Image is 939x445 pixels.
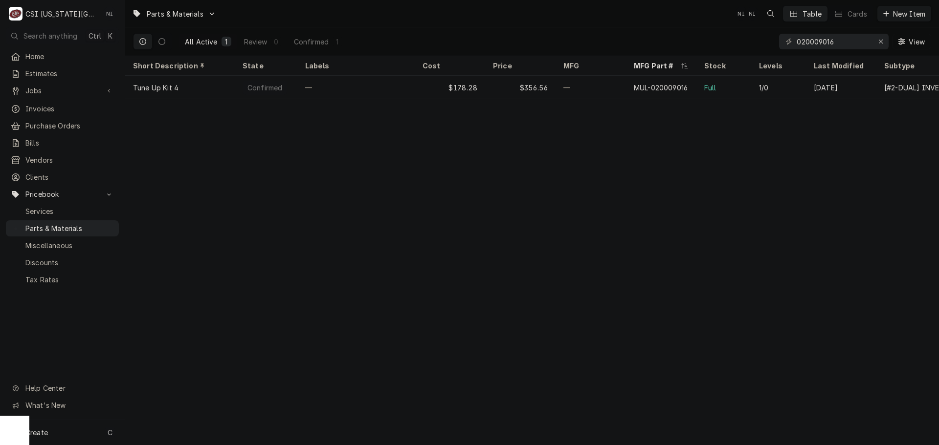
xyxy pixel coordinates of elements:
[634,83,688,93] div: MUL-020009016
[6,118,119,134] a: Purchase Orders
[704,83,716,93] div: Full
[25,68,114,79] span: Estimates
[423,61,475,71] div: Cost
[704,61,741,71] div: Stock
[103,7,116,21] div: NI
[25,223,114,233] span: Parts & Materials
[485,76,556,99] div: $356.56
[25,206,114,216] span: Services
[6,169,119,185] a: Clients
[25,428,48,437] span: Create
[745,7,759,21] div: Nate Ingram's Avatar
[6,135,119,151] a: Bills
[745,7,759,21] div: NI
[493,61,546,71] div: Price
[806,76,876,99] div: [DATE]
[108,427,112,438] span: C
[893,34,931,49] button: View
[848,9,867,19] div: Cards
[735,7,748,21] div: NI
[273,37,279,47] div: 0
[814,61,867,71] div: Last Modified
[25,189,99,199] span: Pricebook
[6,152,119,168] a: Vendors
[415,76,485,99] div: $178.28
[23,31,77,41] span: Search anything
[759,61,796,71] div: Levels
[185,37,218,47] div: All Active
[243,61,288,71] div: State
[224,37,229,47] div: 1
[797,34,870,49] input: Keyword search
[103,7,116,21] div: Nate Ingram's Avatar
[763,6,779,21] button: Open search
[246,83,283,93] div: Confirmed
[735,7,748,21] div: Nate Ingram's Avatar
[877,6,931,21] button: New Item
[25,121,114,131] span: Purchase Orders
[25,104,114,114] span: Invoices
[133,61,225,71] div: Short Description
[6,272,119,288] a: Tax Rates
[108,31,112,41] span: K
[25,172,114,182] span: Clients
[25,138,114,148] span: Bills
[6,254,119,271] a: Discounts
[556,76,626,99] div: —
[6,101,119,117] a: Invoices
[907,37,927,47] span: View
[89,31,101,41] span: Ctrl
[6,237,119,254] a: Miscellaneous
[873,34,889,49] button: Erase input
[6,48,119,64] a: Home
[759,83,768,93] div: 1/0
[147,9,203,19] span: Parts & Materials
[563,61,616,71] div: MFG
[25,51,114,62] span: Home
[25,240,114,251] span: Miscellaneous
[25,400,113,410] span: What's New
[803,9,822,19] div: Table
[25,257,114,268] span: Discounts
[9,7,22,21] div: CSI Kansas City's Avatar
[891,9,927,19] span: New Item
[6,203,119,219] a: Services
[244,37,268,47] div: Review
[305,61,407,71] div: Labels
[6,186,119,202] a: Go to Pricebook
[6,220,119,236] a: Parts & Materials
[25,85,99,96] span: Jobs
[634,61,679,71] div: MFG Part #
[294,37,329,47] div: Confirmed
[25,9,97,19] div: CSI [US_STATE][GEOGRAPHIC_DATA]
[6,65,119,82] a: Estimates
[128,6,220,22] a: Go to Parts & Materials
[6,397,119,413] a: Go to What's New
[6,27,119,44] button: Search anythingCtrlK
[335,37,340,47] div: 1
[133,83,179,93] div: Tune Up Kit 4
[25,383,113,393] span: Help Center
[6,83,119,99] a: Go to Jobs
[6,380,119,396] a: Go to Help Center
[25,155,114,165] span: Vendors
[25,275,114,285] span: Tax Rates
[9,7,22,21] div: C
[297,76,415,99] div: —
